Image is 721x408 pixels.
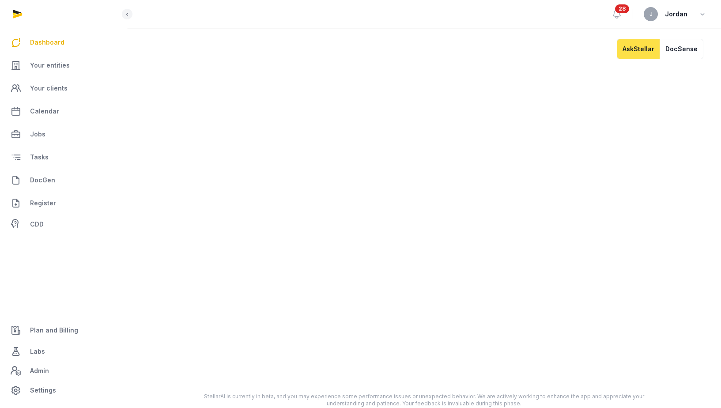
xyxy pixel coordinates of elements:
[30,60,70,71] span: Your entities
[7,124,120,145] a: Jobs
[7,215,120,233] a: CDD
[30,175,55,185] span: DocGen
[665,9,687,19] span: Jordan
[615,4,629,13] span: 28
[7,78,120,99] a: Your clients
[7,362,120,380] a: Admin
[30,83,68,94] span: Your clients
[617,39,660,59] button: AskStellar
[7,147,120,168] a: Tasks
[7,55,120,76] a: Your entities
[30,106,59,117] span: Calendar
[30,385,56,396] span: Settings
[644,7,658,21] button: J
[7,380,120,401] a: Settings
[7,320,120,341] a: Plan and Billing
[649,11,653,17] span: J
[30,152,49,162] span: Tasks
[30,346,45,357] span: Labs
[30,37,64,48] span: Dashboard
[7,193,120,214] a: Register
[7,32,120,53] a: Dashboard
[30,219,44,230] span: CDD
[7,170,120,191] a: DocGen
[7,341,120,362] a: Labs
[7,101,120,122] a: Calendar
[660,39,703,59] button: DocSense
[30,366,49,376] span: Admin
[30,325,78,336] span: Plan and Billing
[30,198,56,208] span: Register
[30,129,45,140] span: Jobs
[187,393,662,407] div: StellarAI is currently in beta, and you may experience some performance issues or unexpected beha...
